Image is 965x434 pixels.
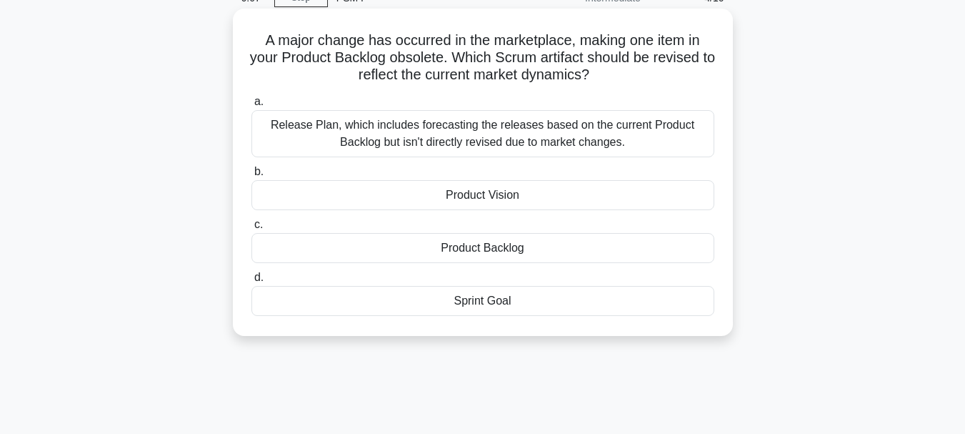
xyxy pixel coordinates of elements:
h5: A major change has occurred in the marketplace, making one item in your Product Backlog obsolete.... [250,31,716,84]
span: d. [254,271,264,283]
div: Product Backlog [251,233,714,263]
span: b. [254,165,264,177]
div: Release Plan, which includes forecasting the releases based on the current Product Backlog but is... [251,110,714,157]
div: Sprint Goal [251,286,714,316]
div: Product Vision [251,180,714,210]
span: a. [254,95,264,107]
span: c. [254,218,263,230]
